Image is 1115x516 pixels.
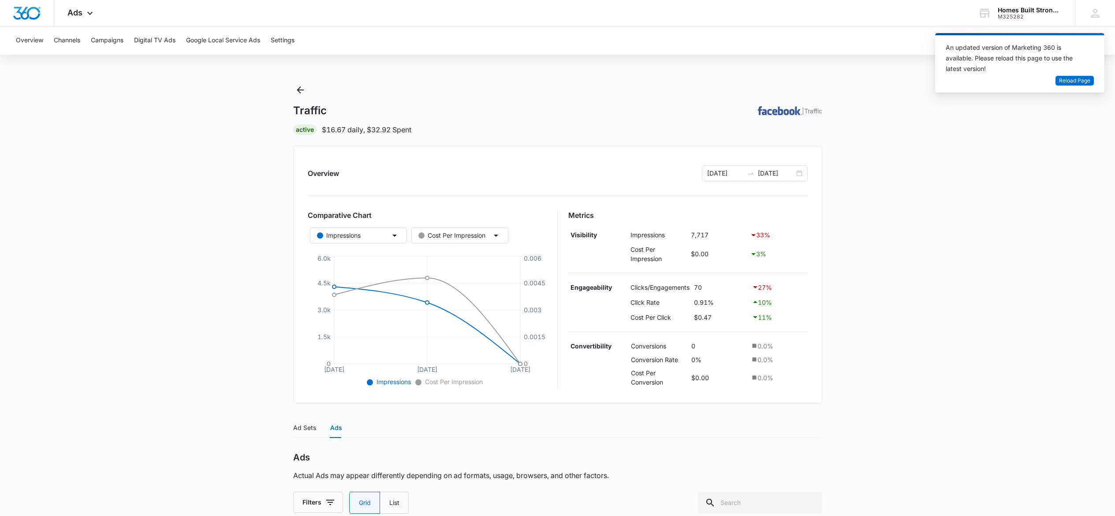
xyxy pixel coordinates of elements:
div: 0.0 % [750,373,805,382]
strong: Visibility [571,231,597,239]
tspan: 0.0015 [524,333,545,340]
button: Settings [271,26,295,55]
label: List [380,492,409,514]
div: 27 % [752,282,805,292]
td: 0.91% [692,295,750,310]
tspan: 1.5k [317,333,331,340]
div: 33 % [750,230,805,240]
img: FACEBOOK [758,106,802,115]
strong: Engageability [571,284,612,291]
span: Reload Page [1059,77,1090,85]
div: 0.0 % [750,341,805,351]
td: Cost Per Impression [628,243,689,265]
h3: Comparative Chart [308,210,547,221]
td: Conversion Rate [629,353,689,366]
div: 0.0 % [750,355,805,364]
td: $0.47 [692,310,750,325]
div: 3 % [750,249,805,259]
p: $16.67 daily , $32.92 Spent [322,124,411,135]
tspan: 3.0k [317,306,331,314]
tspan: 6.0k [317,254,331,262]
td: $0.00 [689,243,748,265]
span: swap-right [747,170,754,177]
h2: Ads [293,452,310,463]
tspan: 4.5k [317,279,331,287]
span: Ads [67,8,82,17]
tspan: 0.003 [524,306,541,314]
div: Impressions [317,231,361,240]
strong: Convertibility [571,342,612,350]
td: Click Rate [628,295,692,310]
h2: Overview [308,168,339,179]
button: Digital TV Ads [134,26,175,55]
tspan: [DATE] [510,366,530,373]
p: | Traffic [802,106,822,116]
label: Grid [349,492,380,514]
button: Google Local Service Ads [186,26,260,55]
td: 0% [689,353,748,366]
button: Impressions [310,228,407,243]
button: Cost Per Impression [411,228,508,243]
div: An updated version of Marketing 360 is available. Please reload this page to use the latest version! [946,42,1083,74]
span: Impressions [375,378,411,385]
tspan: [DATE] [417,366,437,373]
button: Filters [293,492,343,513]
td: 70 [692,280,750,295]
button: Reload Page [1055,76,1094,86]
div: 10 % [752,297,805,307]
div: Ads [330,423,342,433]
p: Actual Ads may appear differently depending on ad formats, usage, browsers, and other factors. [293,470,609,481]
tspan: 0 [524,360,528,367]
button: Channels [54,26,80,55]
div: 11 % [752,312,805,322]
input: Start date [707,168,744,178]
td: 0 [689,339,748,353]
td: Cost Per Conversion [629,366,689,389]
input: Search [698,492,822,513]
tspan: 0.006 [524,254,541,262]
tspan: 0 [327,360,331,367]
span: to [747,170,754,177]
td: 7,717 [689,228,748,243]
div: Cost Per Impression [418,231,485,240]
h1: Traffic [293,104,327,117]
div: account id [998,14,1062,20]
td: Impressions [628,228,689,243]
div: account name [998,7,1062,14]
td: Conversions [629,339,689,353]
div: Active [293,124,317,135]
td: Clicks/Engagements [628,280,692,295]
div: Ad Sets [293,423,316,433]
td: $0.00 [689,366,748,389]
span: Cost Per Impression [423,378,483,385]
button: Overview [16,26,43,55]
button: Back [293,83,307,97]
td: Cost Per Click [628,310,692,325]
h3: Metrics [568,210,808,221]
tspan: [DATE] [324,366,344,373]
tspan: 0.0045 [524,279,545,287]
input: End date [758,168,794,178]
button: Campaigns [91,26,123,55]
